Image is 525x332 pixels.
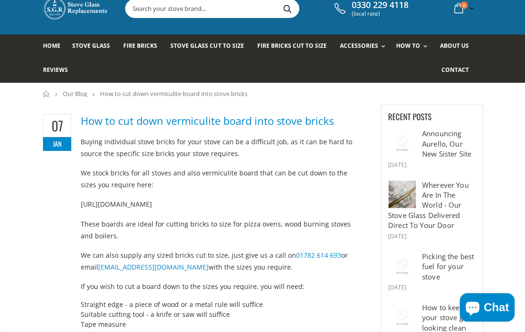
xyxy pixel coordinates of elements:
a: Reviews [43,59,75,83]
h3: Recent Posts [388,113,476,122]
span: Stove Glass Cut To Size [170,42,244,50]
time: [DATE] [388,161,406,169]
a: How to cut down vermiculite board into stove bricks [43,114,369,129]
span: How to cut down vermiculite board into stove bricks [100,90,247,98]
span: Accessories [340,42,378,50]
a: Wherever You Are In The World - Our Stove Glass Delivered Direct To Your Door [388,181,469,231]
li: Suitable cutting tool - a knife or saw will suffice [81,310,355,320]
a: Home [43,35,68,59]
a: Our Blog [63,90,87,98]
a: How To [396,35,432,59]
a: About us [440,35,476,59]
a: [EMAIL_ADDRESS][DOMAIN_NAME] [98,263,209,272]
p: If you wish to cut a board down to the sizes you require, you will need: [81,281,355,293]
inbox-online-store-chat: Shopify online store chat [457,294,517,324]
a: Home [43,91,50,97]
span: 0 [460,2,468,9]
p: We stock bricks for all stoves and also vermiculite board that can be cut down to the sizes you r... [81,167,355,191]
p: We can also supply any sized bricks cut to size, just give us a call on or email with the sizes y... [81,250,355,273]
span: 07 [43,114,71,138]
a: 01782 614 693 [296,251,341,260]
span: Jan [43,138,71,151]
span: Reviews [43,66,68,74]
a: Fire Bricks Cut To Size [257,35,334,59]
a: Picking the best fuel for your stove [422,252,474,282]
time: [DATE] [388,233,406,241]
p: Buying individual stove bricks for your stove can be a difficult job, as it can be hard to source... [81,136,355,160]
a: Contact [441,59,476,83]
p: These boards are ideal for cutting bricks to size for pizza ovens, wood burning stoves and boilers. [81,218,355,242]
a: Stove Glass [72,35,117,59]
li: Straight edge - a piece of wood or a metal rule will suffice [81,300,355,310]
span: Fire Bricks Cut To Size [257,42,327,50]
span: About us [440,42,469,50]
a: Announcing Aurello, Our New Sister Site [422,129,471,159]
p: [URL][DOMAIN_NAME] [81,199,355,210]
li: Tape measure [81,320,355,330]
time: [DATE] [388,284,406,292]
span: How To [396,42,420,50]
span: Fire Bricks [123,42,157,50]
a: Stove Glass Cut To Size [170,35,251,59]
a: Fire Bricks [123,35,164,59]
span: Stove Glass [72,42,110,50]
a: Accessories [340,35,390,59]
span: Home [43,42,60,50]
span: Contact [441,66,469,74]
